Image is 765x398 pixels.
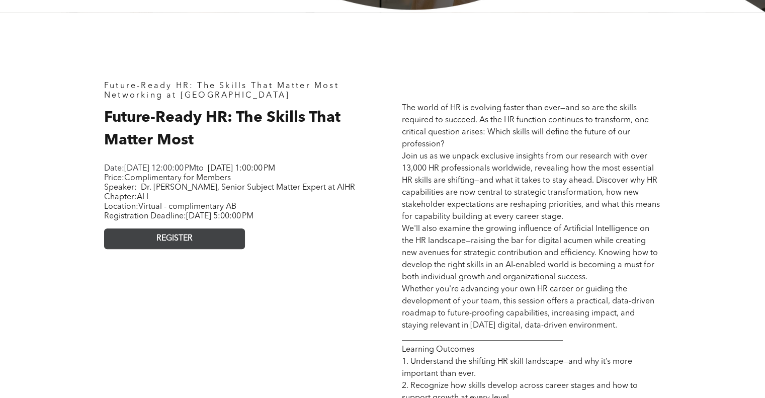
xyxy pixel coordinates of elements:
[156,234,193,244] span: REGISTER
[137,193,150,201] span: ALL
[124,165,196,173] span: [DATE] 12:00:00 PM
[124,174,231,182] span: Complimentary for Members
[104,110,341,148] span: Future-Ready HR: The Skills That Matter Most
[104,228,245,249] a: REGISTER
[104,92,290,100] span: Networking at [GEOGRAPHIC_DATA]
[104,174,231,182] span: Price:
[141,184,355,192] span: Dr. [PERSON_NAME], Senior Subject Matter Expert at AIHR
[104,82,339,90] span: Future-Ready HR: The Skills That Matter Most
[104,165,204,173] span: Date: to
[104,184,137,192] span: Speaker:
[186,212,253,220] span: [DATE] 5:00:00 PM
[138,203,236,211] span: Virtual - complimentary AB
[104,193,150,201] span: Chapter:
[208,165,275,173] span: [DATE] 1:00:00 PM
[104,203,253,220] span: Location: Registration Deadline:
